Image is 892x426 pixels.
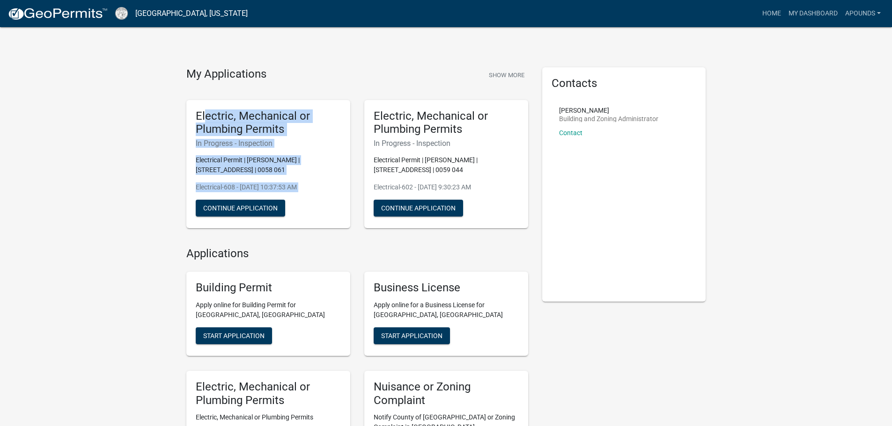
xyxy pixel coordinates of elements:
[196,300,341,320] p: Apply online for Building Permit for [GEOGRAPHIC_DATA], [GEOGRAPHIC_DATA]
[374,139,519,148] h6: In Progress - Inspection
[374,281,519,295] h5: Business License
[485,67,528,83] button: Show More
[374,300,519,320] p: Apply online for a Business License for [GEOGRAPHIC_DATA], [GEOGRAPHIC_DATA]
[186,247,528,260] h4: Applications
[559,116,658,122] p: Building and Zoning Administrator
[559,107,658,114] p: [PERSON_NAME]
[374,109,519,137] h5: Electric, Mechanical or Plumbing Permits
[196,380,341,407] h5: Electric, Mechanical or Plumbing Permits
[759,5,785,22] a: Home
[196,281,341,295] h5: Building Permit
[196,327,272,344] button: Start Application
[374,155,519,175] p: Electrical Permit | [PERSON_NAME] | [STREET_ADDRESS] | 0059 044
[559,129,582,137] a: Contact
[785,5,841,22] a: My Dashboard
[196,200,285,217] button: Continue Application
[115,7,128,20] img: Cook County, Georgia
[552,77,697,90] h5: Contacts
[381,332,442,339] span: Start Application
[186,67,266,81] h4: My Applications
[374,327,450,344] button: Start Application
[203,332,265,339] span: Start Application
[196,182,341,192] p: Electrical-608 - [DATE] 10:37:53 AM
[374,200,463,217] button: Continue Application
[374,380,519,407] h5: Nuisance or Zoning Complaint
[196,109,341,137] h5: Electric, Mechanical or Plumbing Permits
[196,139,341,148] h6: In Progress - Inspection
[841,5,885,22] a: apounds
[196,155,341,175] p: Electrical Permit | [PERSON_NAME] | [STREET_ADDRESS] | 0058 061
[135,6,248,22] a: [GEOGRAPHIC_DATA], [US_STATE]
[374,182,519,192] p: Electrical-602 - [DATE] 9:30:23 AM
[196,412,341,422] p: Electric, Mechanical or Plumbing Permits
